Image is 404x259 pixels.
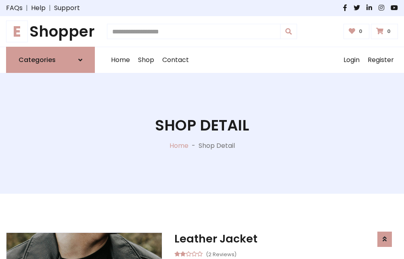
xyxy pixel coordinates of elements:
[158,47,193,73] a: Contact
[6,21,28,42] span: E
[385,28,393,35] span: 0
[6,47,95,73] a: Categories
[199,141,235,151] p: Shop Detail
[6,3,23,13] a: FAQs
[188,141,199,151] p: -
[174,232,398,245] h3: Leather Jacket
[170,141,188,150] a: Home
[371,24,398,39] a: 0
[6,23,95,40] a: EShopper
[107,47,134,73] a: Home
[343,24,370,39] a: 0
[364,47,398,73] a: Register
[339,47,364,73] a: Login
[19,56,56,64] h6: Categories
[46,3,54,13] span: |
[31,3,46,13] a: Help
[357,28,364,35] span: 0
[6,23,95,40] h1: Shopper
[23,3,31,13] span: |
[155,116,249,134] h1: Shop Detail
[206,249,237,259] small: (2 Reviews)
[134,47,158,73] a: Shop
[54,3,80,13] a: Support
